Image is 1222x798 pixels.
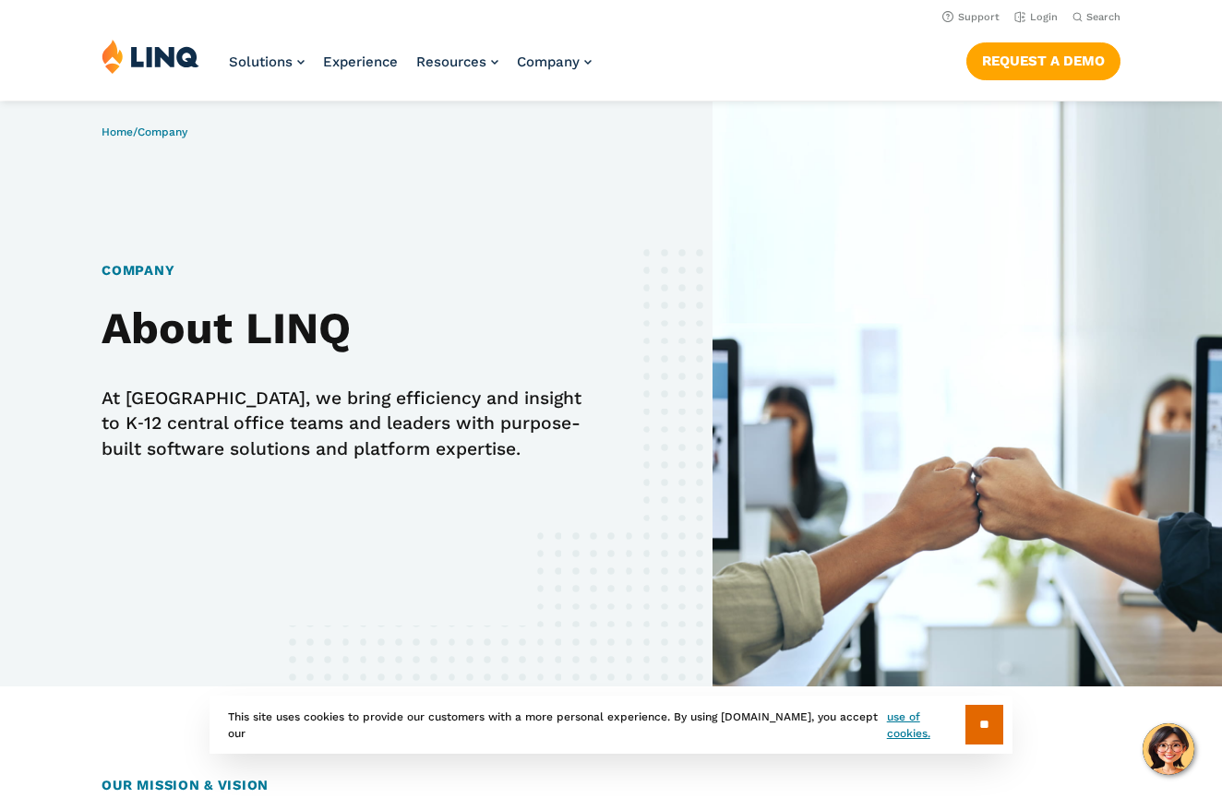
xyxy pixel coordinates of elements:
nav: Primary Navigation [229,39,592,100]
a: Support [942,11,1000,23]
button: Hello, have a question? Let’s chat. [1143,723,1194,775]
button: Open Search Bar [1072,10,1120,24]
nav: Button Navigation [966,39,1120,79]
p: At [GEOGRAPHIC_DATA], we bring efficiency and insight to K‑12 central office teams and leaders wi... [102,386,583,462]
a: use of cookies. [887,709,965,742]
a: Company [517,54,592,70]
h1: Company [102,260,583,280]
div: This site uses cookies to provide our customers with a more personal experience. By using [DOMAIN... [210,696,1012,754]
span: Company [138,125,187,138]
img: LINQ | K‑12 Software [102,39,199,74]
a: Resources [416,54,498,70]
a: Solutions [229,54,305,70]
span: Company [517,54,580,70]
img: About Banner [713,101,1222,686]
a: Request a Demo [966,42,1120,79]
h2: About LINQ [102,304,583,354]
span: Resources [416,54,486,70]
a: Login [1014,11,1058,23]
span: Search [1086,11,1120,23]
span: / [102,125,187,138]
h2: Our Mission & Vision [102,775,1120,795]
a: Home [102,125,133,138]
a: Experience [323,54,398,70]
span: Solutions [229,54,293,70]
